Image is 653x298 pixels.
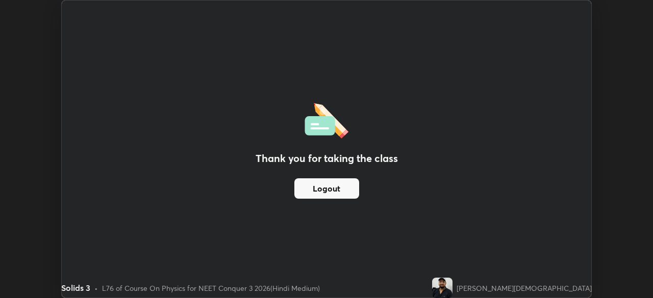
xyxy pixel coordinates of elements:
h2: Thank you for taking the class [256,151,398,166]
img: 1899b2883f274fe6831501f89e15059c.jpg [432,278,453,298]
div: • [94,283,98,293]
button: Logout [294,178,359,199]
div: [PERSON_NAME][DEMOGRAPHIC_DATA] [457,283,592,293]
div: Solids 3 [61,282,90,294]
img: offlineFeedback.1438e8b3.svg [305,100,348,139]
div: L76 of Course On Physics for NEET Conquer 3 2026(Hindi Medium) [102,283,320,293]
